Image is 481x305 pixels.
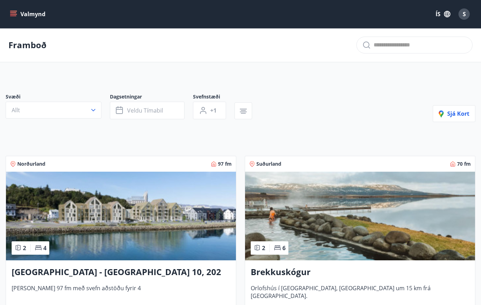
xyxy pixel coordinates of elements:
span: 6 [282,244,286,252]
button: +1 [193,102,226,119]
button: menu [8,8,48,20]
button: Veldu tímabil [110,102,185,119]
h3: [GEOGRAPHIC_DATA] - [GEOGRAPHIC_DATA] 10, 202 [12,266,230,279]
img: Paella dish [245,172,475,260]
span: Svæði [6,93,110,102]
span: +1 [210,107,217,114]
span: Dagsetningar [110,93,193,102]
span: Sjá kort [439,110,469,117]
span: S [463,10,466,18]
span: Svefnstæði [193,93,235,102]
span: Suðurland [256,160,281,167]
span: Norðurland [17,160,45,167]
span: 97 fm [218,160,232,167]
button: ÍS [432,8,454,20]
button: Allt [6,102,101,119]
span: 70 fm [457,160,471,167]
span: Veldu tímabil [127,107,163,114]
img: Paella dish [6,172,236,260]
h3: Brekkuskógur [251,266,469,279]
span: 2 [262,244,265,252]
span: 2 [23,244,26,252]
button: Sjá kort [433,105,475,122]
span: Allt [12,106,20,114]
span: 4 [43,244,46,252]
button: S [456,6,473,23]
p: Framboð [8,39,46,51]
